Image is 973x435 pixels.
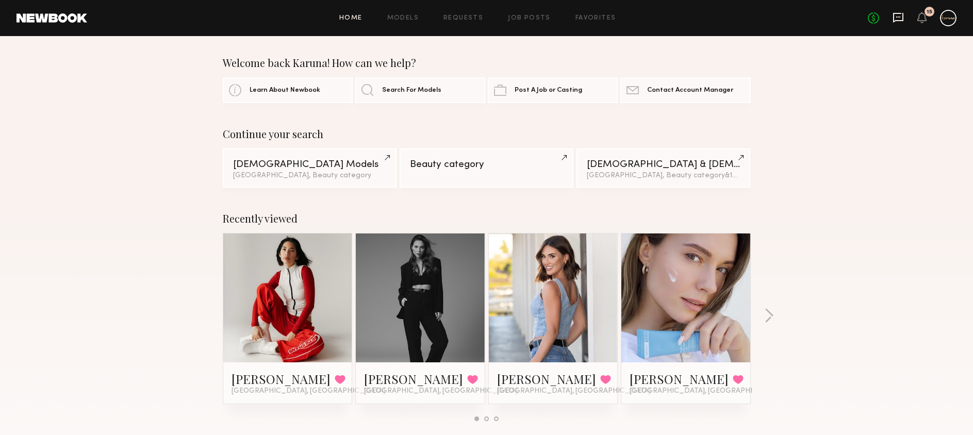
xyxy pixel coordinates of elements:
[387,15,419,22] a: Models
[575,15,616,22] a: Favorites
[355,77,485,103] a: Search For Models
[630,387,783,395] span: [GEOGRAPHIC_DATA], [GEOGRAPHIC_DATA]
[382,87,441,94] span: Search For Models
[587,172,740,179] div: [GEOGRAPHIC_DATA], Beauty category
[488,77,618,103] a: Post A Job or Casting
[620,77,750,103] a: Contact Account Manager
[364,387,518,395] span: [GEOGRAPHIC_DATA], [GEOGRAPHIC_DATA]
[232,387,385,395] span: [GEOGRAPHIC_DATA], [GEOGRAPHIC_DATA]
[223,128,751,140] div: Continue your search
[233,160,386,170] div: [DEMOGRAPHIC_DATA] Models
[725,172,769,179] span: & 1 other filter
[497,387,651,395] span: [GEOGRAPHIC_DATA], [GEOGRAPHIC_DATA]
[515,87,582,94] span: Post A Job or Casting
[223,57,751,69] div: Welcome back Karuna! How can we help?
[339,15,362,22] a: Home
[927,9,932,15] div: 15
[410,160,563,170] div: Beauty category
[400,148,573,188] a: Beauty category
[223,148,397,188] a: [DEMOGRAPHIC_DATA] Models[GEOGRAPHIC_DATA], Beauty category
[233,172,386,179] div: [GEOGRAPHIC_DATA], Beauty category
[223,77,353,103] a: Learn About Newbook
[443,15,483,22] a: Requests
[364,371,463,387] a: [PERSON_NAME]
[497,371,596,387] a: [PERSON_NAME]
[576,148,750,188] a: [DEMOGRAPHIC_DATA] & [DEMOGRAPHIC_DATA] Models[GEOGRAPHIC_DATA], Beauty category&1other filter
[647,87,733,94] span: Contact Account Manager
[587,160,740,170] div: [DEMOGRAPHIC_DATA] & [DEMOGRAPHIC_DATA] Models
[232,371,331,387] a: [PERSON_NAME]
[508,15,551,22] a: Job Posts
[250,87,320,94] span: Learn About Newbook
[223,212,751,225] div: Recently viewed
[630,371,729,387] a: [PERSON_NAME]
